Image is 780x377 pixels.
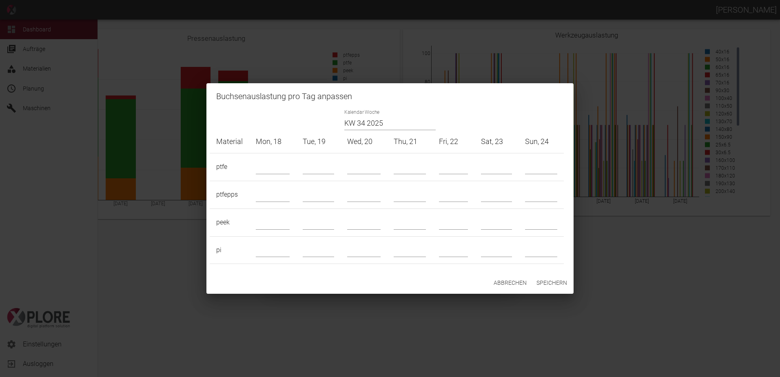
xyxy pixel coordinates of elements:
td: ptfepps [210,181,249,208]
th: Mon, 18 [249,130,296,153]
td: pi [210,236,249,264]
button: Speichern [533,275,570,291]
th: Thu, 21 [387,130,432,153]
th: Sun, 24 [519,130,564,153]
input: Choose date, selected date is 18. Aug. 2025 [344,116,436,130]
th: Sat, 23 [474,130,519,153]
th: Fri, 22 [432,130,474,153]
td: ptfe [210,153,249,181]
th: Material [210,130,249,153]
th: Wed, 20 [341,130,387,153]
label: Kalendar Woche [344,109,379,116]
th: Tue, 19 [296,130,341,153]
button: Abbrechen [490,275,530,291]
td: peek [210,208,249,236]
h2: Buchsenauslastung pro Tag anpassen [206,83,574,109]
